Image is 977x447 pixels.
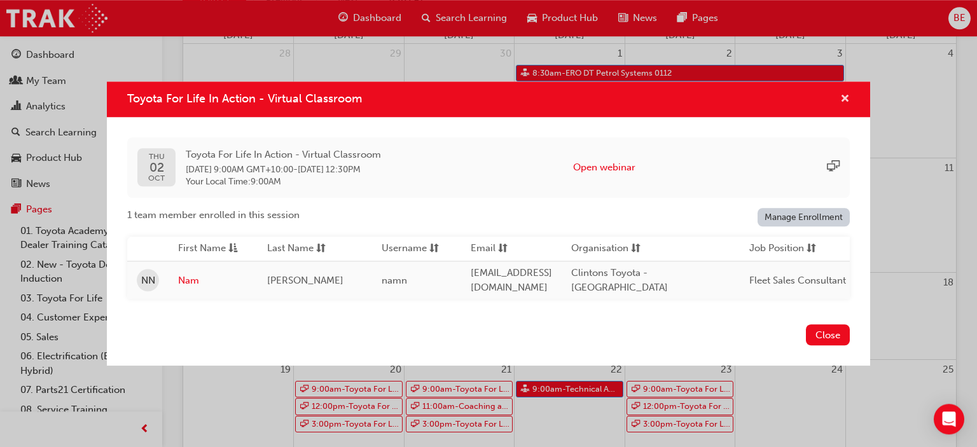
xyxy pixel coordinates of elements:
[840,94,850,106] span: cross-icon
[758,208,850,226] a: Manage Enrollment
[148,174,165,182] span: OCT
[267,241,337,257] button: Last Namesorting-icon
[573,160,635,175] button: Open webinar
[749,275,846,286] span: Fleet Sales Consultant
[749,241,804,257] span: Job Position
[807,241,816,257] span: sorting-icon
[382,275,407,286] span: namn
[382,241,452,257] button: Usernamesorting-icon
[267,275,343,286] span: [PERSON_NAME]
[298,164,361,175] span: 02 Oct 2025 12:30PM
[148,153,165,161] span: THU
[571,241,641,257] button: Organisationsorting-icon
[186,176,381,188] span: Your Local Time : 9:00AM
[127,208,300,223] span: 1 team member enrolled in this session
[186,148,381,162] span: Toyota For Life In Action - Virtual Classroom
[107,81,870,366] div: Toyota For Life In Action - Virtual Classroom
[806,324,850,345] button: Close
[228,241,238,257] span: asc-icon
[827,160,840,175] span: sessionType_ONLINE_URL-icon
[178,241,248,257] button: First Nameasc-icon
[141,273,155,288] span: NN
[749,241,819,257] button: Job Positionsorting-icon
[498,241,508,257] span: sorting-icon
[471,241,541,257] button: Emailsorting-icon
[148,161,165,174] span: 02
[127,92,362,106] span: Toyota For Life In Action - Virtual Classroom
[571,267,668,293] span: Clintons Toyota - [GEOGRAPHIC_DATA]
[178,273,248,288] a: Nam
[267,241,314,257] span: Last Name
[631,241,641,257] span: sorting-icon
[186,148,381,188] div: -
[571,241,628,257] span: Organisation
[429,241,439,257] span: sorting-icon
[186,164,293,175] span: 02 Oct 2025 9:00AM GMT+10:00
[178,241,226,257] span: First Name
[382,241,427,257] span: Username
[471,267,552,293] span: [EMAIL_ADDRESS][DOMAIN_NAME]
[934,404,964,434] div: Open Intercom Messenger
[840,92,850,107] button: cross-icon
[316,241,326,257] span: sorting-icon
[471,241,495,257] span: Email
